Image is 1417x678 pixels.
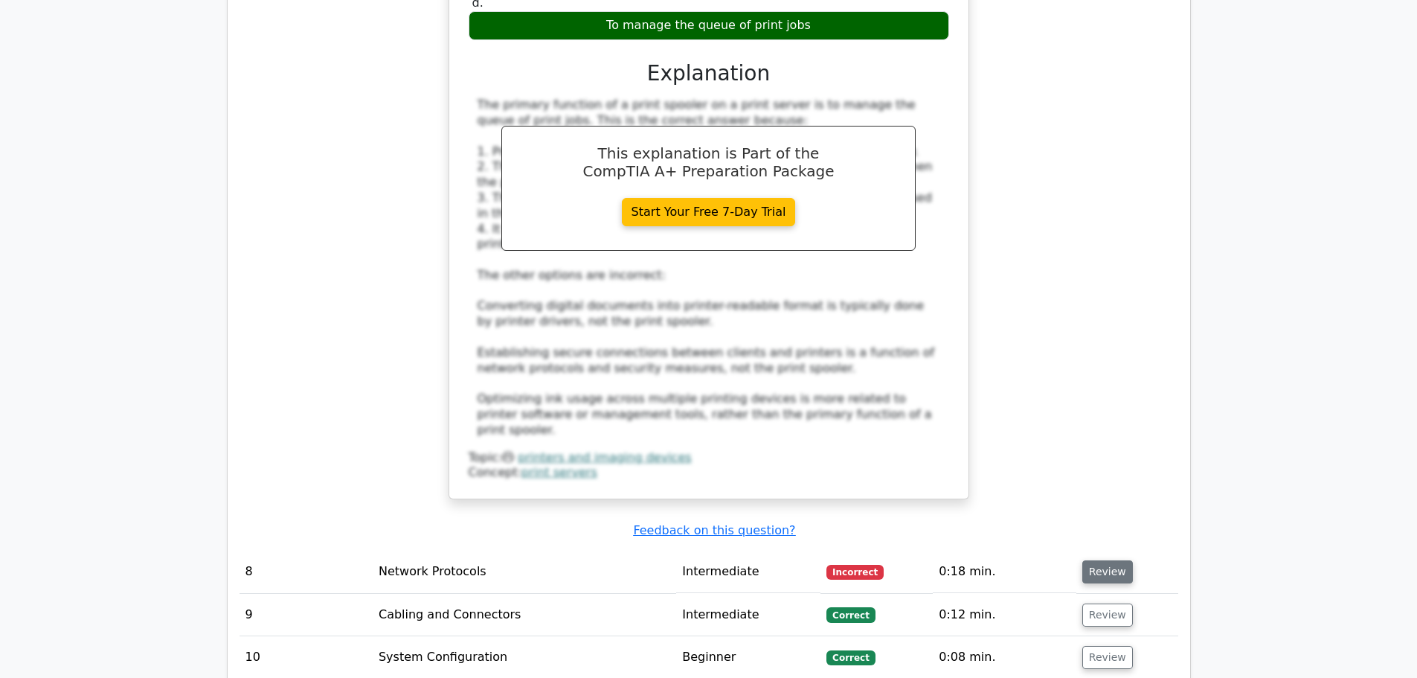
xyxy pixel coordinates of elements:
td: 9 [240,594,373,636]
td: Intermediate [676,594,820,636]
div: To manage the queue of print jobs [469,11,949,40]
td: 0:12 min. [933,594,1076,636]
button: Review [1082,560,1133,583]
a: Start Your Free 7-Day Trial [622,198,796,226]
button: Review [1082,646,1133,669]
td: 0:18 min. [933,551,1076,593]
td: Intermediate [676,551,820,593]
a: print servers [521,465,597,479]
td: 8 [240,551,373,593]
span: Incorrect [826,565,884,580]
span: Correct [826,650,875,665]
td: Cabling and Connectors [373,594,676,636]
h3: Explanation [478,61,940,86]
a: Feedback on this question? [633,523,795,537]
div: Topic: [469,450,949,466]
div: Concept: [469,465,949,481]
span: Correct [826,607,875,622]
div: The primary function of a print spooler on a print server is to manage the queue of print jobs. T... [478,97,940,438]
button: Review [1082,604,1133,627]
td: Network Protocols [373,551,676,593]
a: printers and imaging devices [518,450,691,464]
